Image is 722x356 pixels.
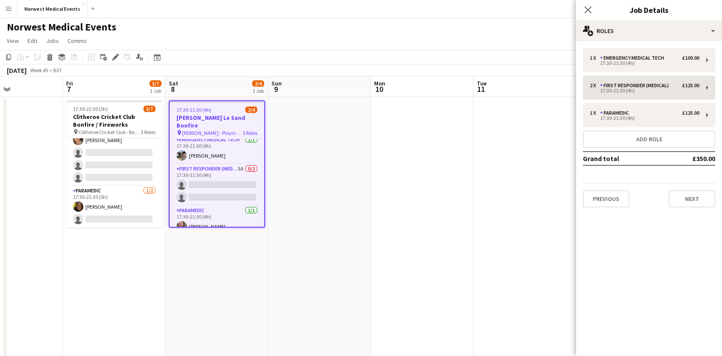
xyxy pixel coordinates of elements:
div: Roles [576,21,722,41]
span: Tue [477,79,487,87]
span: Fri [66,79,73,87]
span: 17:30-22:30 (5h) [73,106,108,112]
div: [DATE] [7,66,27,75]
app-job-card: 17:30-21:30 (4h)2/4[PERSON_NAME] Le Sand Bonfire [PERSON_NAME] - Playing fields3 RolesEmergency M... [169,100,265,228]
app-card-role: First Responder (Medical)5A0/217:30-21:30 (4h) [170,164,264,206]
span: 3/7 [149,80,161,87]
h3: Job Details [576,4,722,15]
div: 1 Job [253,88,264,94]
app-card-role: Emergency Medical Tech1/117:30-21:30 (4h)[PERSON_NAME] [170,135,264,164]
div: 17:30-21:30 (4h) [590,61,699,65]
span: Clitheroe Cricket Club - Bonfire & Fireworks [79,129,141,135]
button: Norwest Medical Events [18,0,88,17]
span: 8 [168,84,178,94]
span: 7 [65,84,73,94]
a: Jobs [43,35,62,46]
div: 2 x [590,82,600,88]
span: 11 [475,84,487,94]
app-card-role: Paramedic1/217:30-22:30 (5h)[PERSON_NAME] [66,186,162,228]
button: Next [669,190,715,207]
td: Grand total [583,152,664,165]
span: Jobs [46,37,59,45]
app-job-card: 17:30-22:30 (5h)3/7Clitheroe Cricket Club Bonfire / Fireworks Clitheroe Cricket Club - Bonfire & ... [66,100,162,228]
span: 2/4 [252,80,264,87]
span: 3/7 [143,106,155,112]
span: 9 [270,84,282,94]
a: Comms [64,35,90,46]
h3: [PERSON_NAME] Le Sand Bonfire [170,114,264,129]
div: BST [53,67,62,73]
app-card-role: First Responder (Medical)14A1/417:30-22:30 (5h)[PERSON_NAME] [66,119,162,186]
span: [PERSON_NAME] - Playing fields [182,130,243,136]
span: Edit [27,37,37,45]
span: View [7,37,19,45]
span: 2/4 [245,106,257,113]
span: 17:30-21:30 (4h) [177,106,211,113]
div: 17:30-21:30 (4h) [590,116,699,120]
div: £100.00 [682,55,699,61]
span: 3 Roles [141,129,155,135]
span: Comms [67,37,87,45]
div: 1 Job [150,88,161,94]
div: Paramedic [600,110,632,116]
span: 3 Roles [243,130,257,136]
span: Mon [374,79,385,87]
div: 17:30-21:30 (4h) [590,88,699,93]
h1: Norwest Medical Events [7,21,116,33]
app-card-role: Paramedic1/117:30-21:30 (4h)[PERSON_NAME] [170,206,264,235]
td: £350.00 [664,152,715,165]
span: Sat [169,79,178,87]
span: Week 45 [28,67,50,73]
div: £125.00 [682,110,699,116]
div: First Responder (Medical) [600,82,672,88]
a: View [3,35,22,46]
div: £125.00 [682,82,699,88]
h3: Clitheroe Cricket Club Bonfire / Fireworks [66,113,162,128]
div: Emergency Medical Tech [600,55,667,61]
button: Add role [583,131,715,148]
div: 1 x [590,55,600,61]
div: 1 x [590,110,600,116]
span: 10 [373,84,385,94]
span: Sun [271,79,282,87]
a: Edit [24,35,41,46]
button: Previous [583,190,629,207]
